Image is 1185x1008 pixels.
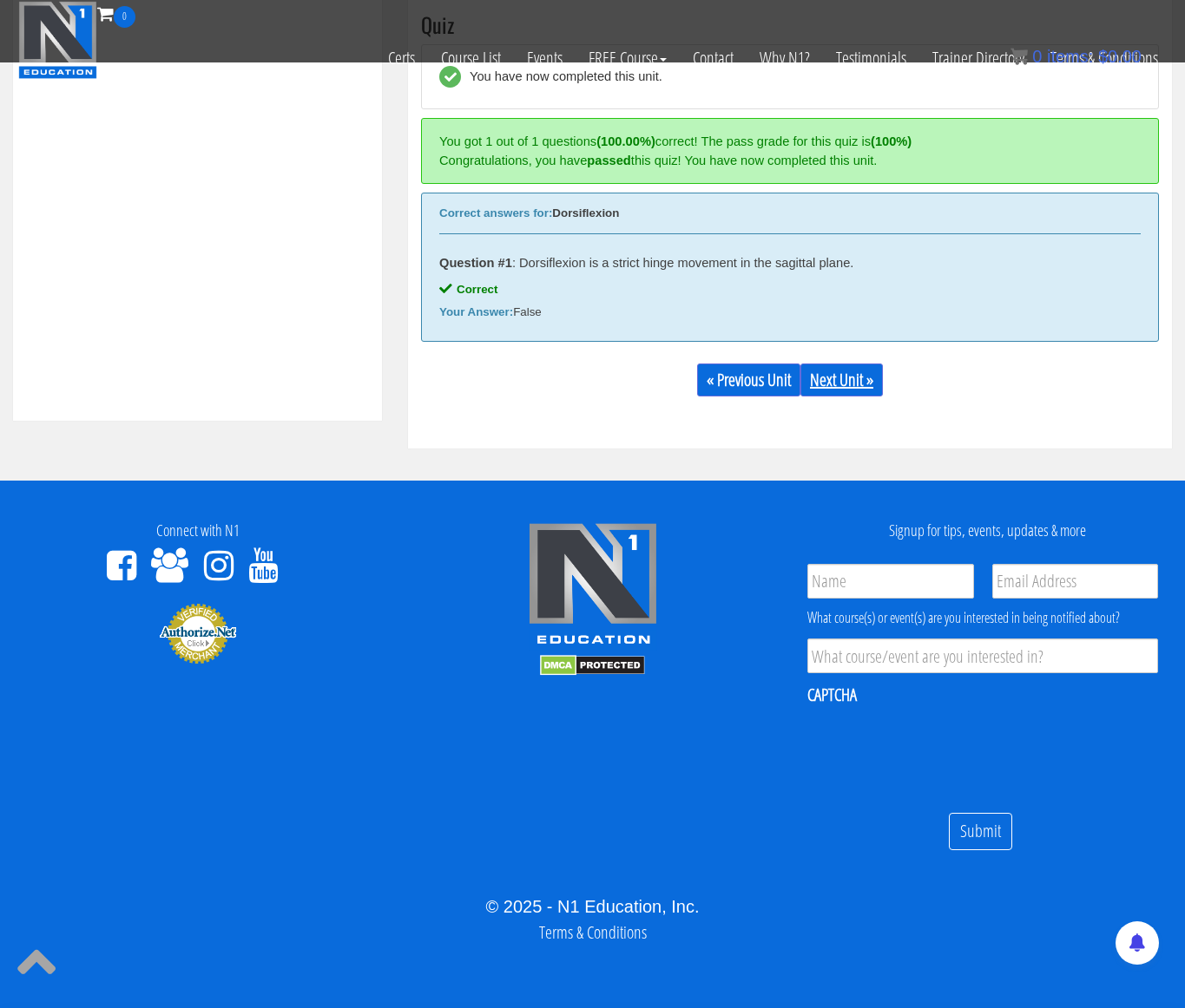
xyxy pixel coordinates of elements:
div: You got 1 out of 1 questions correct! The pass grade for this quiz is [439,132,1132,151]
a: Certs [375,28,428,88]
a: Course List [428,28,514,88]
iframe: reCAPTCHA [807,717,1071,785]
strong: passed [587,154,631,167]
input: What course/event are you interested in? [807,638,1158,673]
img: n1-edu-logo [528,522,658,651]
div: False [439,305,1141,319]
a: Events [514,28,576,88]
div: What course(s) or event(s) are you interested in being notified about? [807,607,1158,628]
strong: Question #1 [439,256,512,270]
input: Submit [949,813,1012,850]
label: CAPTCHA [807,684,857,706]
h4: Signup for tips, events, updates & more [803,522,1172,540]
b: Your Answer: [439,305,513,318]
div: Correct [439,283,1141,297]
a: Terms & Conditions [539,920,647,944]
bdi: 0.00 [1098,47,1142,66]
img: n1-education [18,1,97,79]
a: Why N1? [747,28,823,88]
a: Contact [680,28,747,88]
div: Dorsiflexion [439,206,1141,220]
a: Terms & Conditions [1037,28,1171,88]
a: 0 [97,2,135,25]
a: 0 items: $0.00 [1011,47,1142,66]
img: icon11.png [1011,48,1028,65]
a: Next Unit » [800,363,883,396]
strong: (100.00%) [596,134,655,148]
span: 0 [1032,47,1042,66]
div: © 2025 - N1 Education, Inc. [13,893,1172,920]
img: Authorize.Net Merchant - Click to Verify [159,602,237,664]
span: 0 [114,6,135,28]
div: : Dorsiflexion is a strict hinge movement in the sagittal plane. [439,256,1141,270]
a: Testimonials [823,28,919,88]
span: $ [1098,47,1108,66]
input: Email Address [992,564,1159,599]
h4: Connect with N1 [13,522,382,540]
b: Correct answers for: [439,206,552,219]
a: « Previous Unit [697,363,800,396]
input: Name [807,564,974,599]
span: items: [1047,47,1093,66]
div: Congratulations, you have this quiz! You have now completed this unit. [439,151,1132,170]
strong: (100%) [871,134,912,148]
a: Trainer Directory [919,28,1037,88]
img: DMCA.com Protection Status [540,655,645,676]
a: FREE Course [576,28,680,88]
